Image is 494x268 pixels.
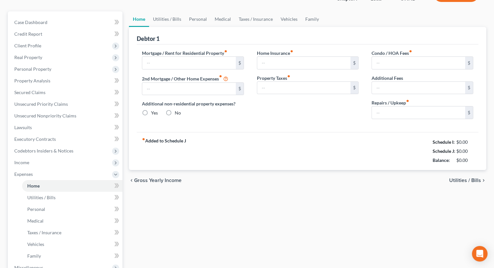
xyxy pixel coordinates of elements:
[9,122,122,133] a: Lawsuits
[151,110,158,116] label: Yes
[175,110,181,116] label: No
[236,57,244,69] div: $
[134,178,182,183] span: Gross Yearly Income
[372,99,409,106] label: Repairs / Upkeep
[456,148,474,154] div: $0.00
[14,160,29,165] span: Income
[449,178,481,183] span: Utilities / Bills
[14,148,73,153] span: Codebtors Insiders & Notices
[465,106,473,119] div: $
[224,50,227,53] i: fiber_manual_record
[9,87,122,98] a: Secured Claims
[22,215,122,227] a: Medical
[372,82,465,94] input: --
[142,75,228,82] label: 2nd Mortgage / Other Home Expenses
[372,57,465,69] input: --
[142,50,227,56] label: Mortgage / Rent for Residential Property
[14,171,33,177] span: Expenses
[235,11,277,27] a: Taxes / Insurance
[287,75,290,78] i: fiber_manual_record
[456,139,474,145] div: $0.00
[129,178,134,183] i: chevron_left
[465,82,473,94] div: $
[22,250,122,262] a: Family
[257,75,290,81] label: Property Taxes
[22,238,122,250] a: Vehicles
[406,99,409,103] i: fiber_manual_record
[14,90,45,95] span: Secured Claims
[9,98,122,110] a: Unsecured Priority Claims
[211,11,235,27] a: Medical
[9,133,122,145] a: Executory Contracts
[14,101,68,107] span: Unsecured Priority Claims
[372,50,412,56] label: Condo / HOA Fees
[14,55,42,60] span: Real Property
[27,206,45,212] span: Personal
[433,148,455,154] strong: Schedule J:
[27,253,41,259] span: Family
[465,57,473,69] div: $
[149,11,185,27] a: Utilities / Bills
[14,66,51,72] span: Personal Property
[236,83,244,95] div: $
[14,136,56,142] span: Executory Contracts
[142,57,235,69] input: --
[185,11,211,27] a: Personal
[433,157,450,163] strong: Balance:
[257,57,350,69] input: --
[449,178,486,183] button: Utilities / Bills chevron_right
[9,17,122,28] a: Case Dashboard
[22,227,122,238] a: Taxes / Insurance
[257,50,293,56] label: Home Insurance
[257,82,350,94] input: --
[9,28,122,40] a: Credit Report
[14,19,47,25] span: Case Dashboard
[22,192,122,203] a: Utilities / Bills
[481,178,486,183] i: chevron_right
[372,75,403,81] label: Additional Fees
[433,139,455,145] strong: Schedule I:
[409,50,412,53] i: fiber_manual_record
[456,157,474,164] div: $0.00
[142,100,244,107] label: Additional non-residential property expenses?
[27,195,56,200] span: Utilities / Bills
[27,183,40,189] span: Home
[14,78,50,83] span: Property Analysis
[9,75,122,87] a: Property Analysis
[14,125,32,130] span: Lawsuits
[142,138,186,165] strong: Added to Schedule J
[472,246,488,262] div: Open Intercom Messenger
[142,83,235,95] input: --
[27,230,61,235] span: Taxes / Insurance
[350,57,358,69] div: $
[129,178,182,183] button: chevron_left Gross Yearly Income
[27,241,44,247] span: Vehicles
[219,75,222,78] i: fiber_manual_record
[22,180,122,192] a: Home
[27,218,44,224] span: Medical
[142,138,145,141] i: fiber_manual_record
[350,82,358,94] div: $
[14,113,76,118] span: Unsecured Nonpriority Claims
[372,106,465,119] input: --
[290,50,293,53] i: fiber_manual_record
[129,11,149,27] a: Home
[14,43,41,48] span: Client Profile
[137,35,159,43] div: Debtor 1
[14,31,42,37] span: Credit Report
[22,203,122,215] a: Personal
[9,110,122,122] a: Unsecured Nonpriority Claims
[277,11,301,27] a: Vehicles
[301,11,323,27] a: Family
